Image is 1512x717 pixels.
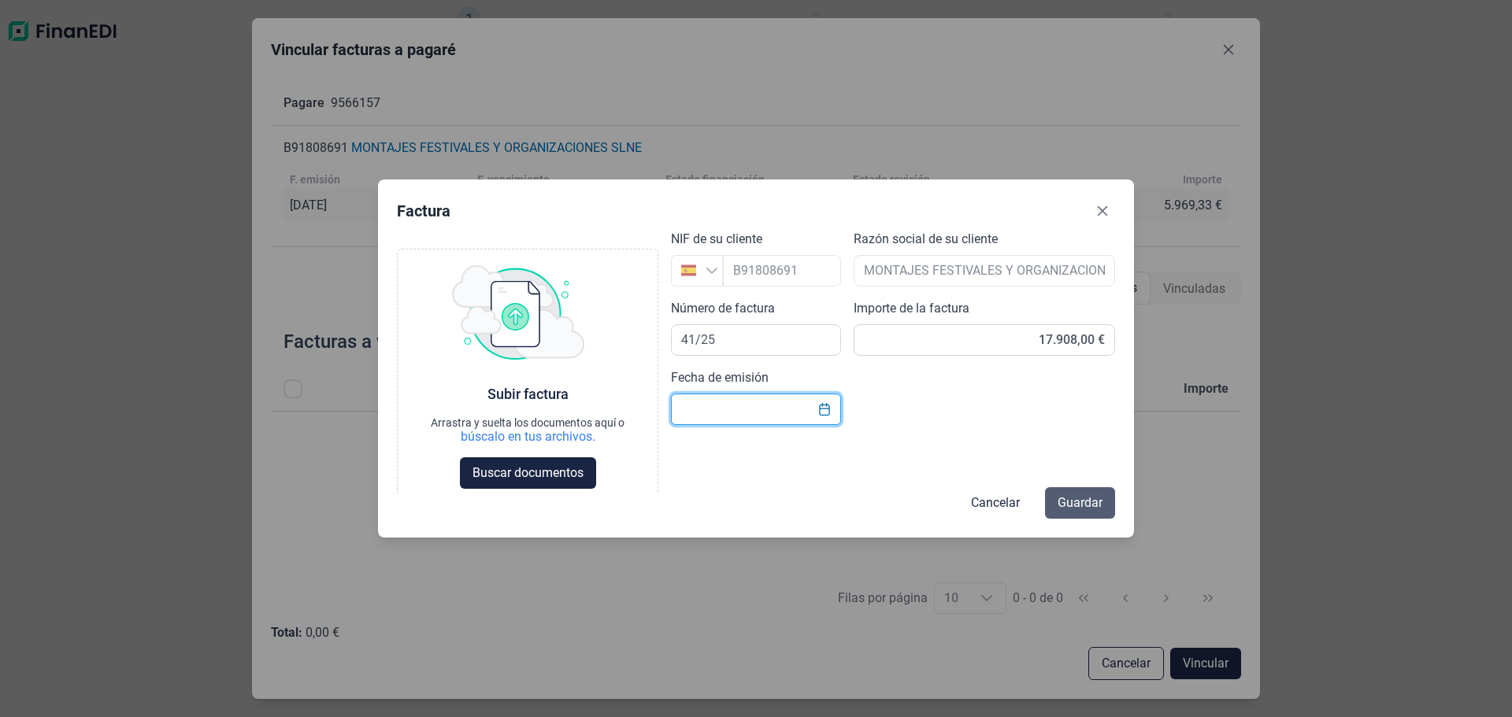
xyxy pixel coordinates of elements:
[1045,487,1115,519] button: Guardar
[854,299,969,318] label: Importe de la factura
[397,200,450,222] div: Factura
[671,230,762,249] label: NIF de su cliente
[431,416,624,429] div: Arrastra y suelta los documentos aquí o
[1058,493,1102,512] span: Guardar
[854,230,998,249] label: Razón social de su cliente
[1090,198,1115,224] button: Close
[810,395,839,423] button: Choose Date
[854,324,1115,356] input: 0,00€
[431,429,624,445] div: búscalo en tus archivos.
[971,493,1020,512] span: Cancelar
[958,487,1032,519] button: Cancelar
[671,368,769,387] label: Fecha de emisión
[671,299,775,318] label: Número de factura
[472,464,584,482] span: Buscar documentos
[452,265,584,360] img: upload img
[487,385,569,404] div: Subir factura
[460,457,596,489] button: Buscar documentos
[461,429,595,445] div: búscalo en tus archivos.
[706,256,722,286] div: Busque un NIF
